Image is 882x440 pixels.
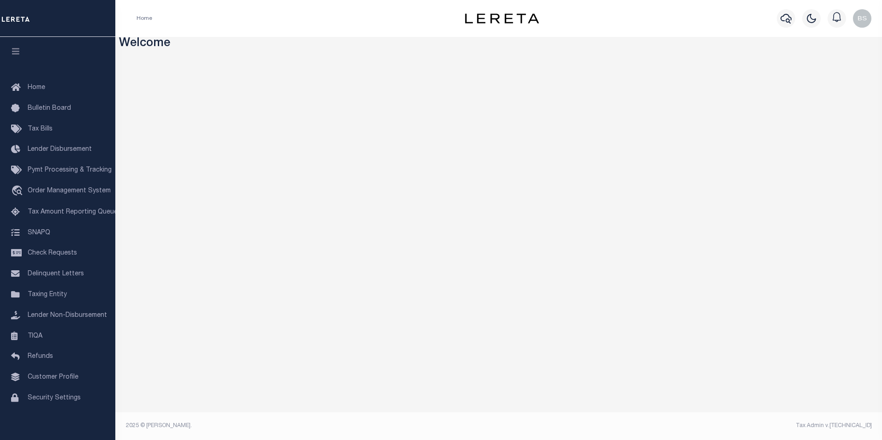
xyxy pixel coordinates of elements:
[853,9,871,28] img: svg+xml;base64,PHN2ZyB4bWxucz0iaHR0cDovL3d3dy53My5vcmcvMjAwMC9zdmciIHBvaW50ZXItZXZlbnRzPSJub25lIi...
[28,84,45,91] span: Home
[28,188,111,194] span: Order Management System
[28,250,77,256] span: Check Requests
[28,209,118,215] span: Tax Amount Reporting Queue
[28,105,71,112] span: Bulletin Board
[28,271,84,277] span: Delinquent Letters
[28,353,53,360] span: Refunds
[137,14,152,23] li: Home
[28,333,42,339] span: TIQA
[28,229,50,236] span: SNAPQ
[465,13,539,24] img: logo-dark.svg
[28,395,81,401] span: Security Settings
[119,37,879,51] h3: Welcome
[28,167,112,173] span: Pymt Processing & Tracking
[28,374,78,381] span: Customer Profile
[28,146,92,153] span: Lender Disbursement
[119,422,499,430] div: 2025 © [PERSON_NAME].
[28,312,107,319] span: Lender Non-Disbursement
[11,185,26,197] i: travel_explore
[506,422,872,430] div: Tax Admin v.[TECHNICAL_ID]
[28,291,67,298] span: Taxing Entity
[28,126,53,132] span: Tax Bills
